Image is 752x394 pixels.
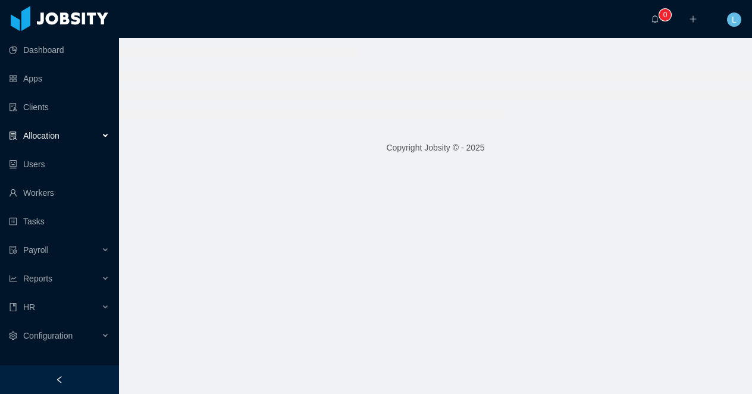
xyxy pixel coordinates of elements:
[9,132,17,140] i: icon: solution
[689,15,697,23] i: icon: plus
[23,245,49,255] span: Payroll
[9,95,109,119] a: icon: auditClients
[9,152,109,176] a: icon: robotUsers
[119,127,752,168] footer: Copyright Jobsity © - 2025
[9,274,17,283] i: icon: line-chart
[23,274,52,283] span: Reports
[651,15,659,23] i: icon: bell
[9,332,17,340] i: icon: setting
[9,181,109,205] a: icon: userWorkers
[23,131,59,140] span: Allocation
[9,209,109,233] a: icon: profileTasks
[9,38,109,62] a: icon: pie-chartDashboard
[732,12,737,27] span: L
[9,303,17,311] i: icon: book
[659,9,671,21] sup: 0
[9,67,109,90] a: icon: appstoreApps
[23,302,35,312] span: HR
[23,331,73,340] span: Configuration
[9,246,17,254] i: icon: file-protect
